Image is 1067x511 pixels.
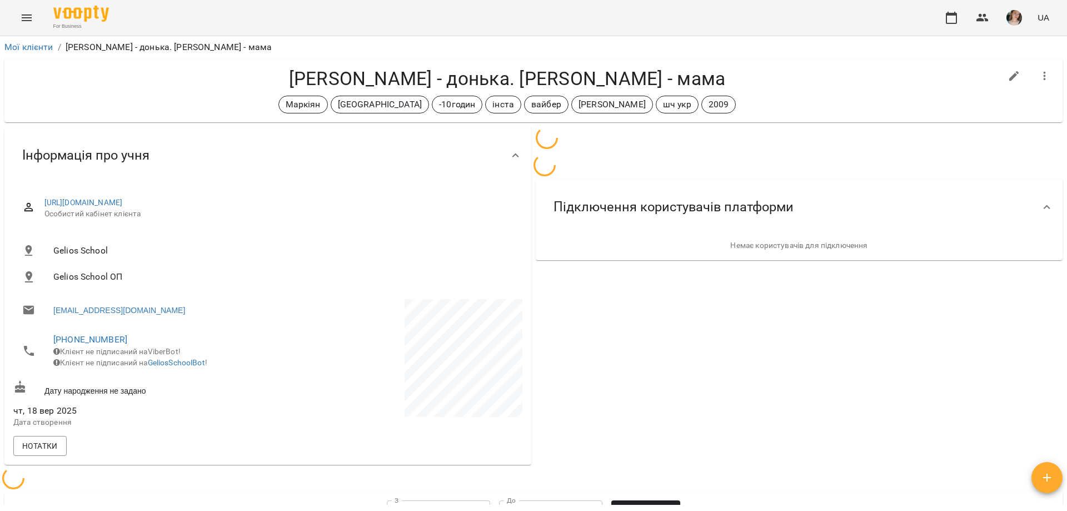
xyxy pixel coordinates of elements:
[545,240,1054,251] p: Немає користувачів для підключення
[44,198,123,207] a: [URL][DOMAIN_NAME]
[13,436,67,456] button: Нотатки
[432,96,482,113] div: -10годин
[439,98,475,111] p: -10годин
[22,439,58,453] span: Нотатки
[13,4,40,31] button: Menu
[4,41,1063,54] nav: breadcrumb
[13,404,266,418] span: чт, 18 вер 2025
[331,96,430,113] div: [GEOGRAPHIC_DATA]
[663,98,691,111] p: шч укр
[148,358,205,367] a: GeliosSchoolBot
[4,42,53,52] a: Мої клієнти
[11,378,268,399] div: Дату народження не задано
[53,23,109,30] span: For Business
[701,96,736,113] div: 2009
[53,6,109,22] img: Voopty Logo
[44,209,513,220] span: Особистий кабінет клієнта
[13,67,1001,90] h4: [PERSON_NAME] - донька. [PERSON_NAME] - мама
[338,98,422,111] p: [GEOGRAPHIC_DATA]
[709,98,729,111] p: 2009
[579,98,646,111] p: [PERSON_NAME]
[22,147,149,164] span: Інформація про учня
[53,305,185,316] a: [EMAIL_ADDRESS][DOMAIN_NAME]
[53,347,181,356] span: Клієнт не підписаний на ViberBot!
[53,244,513,257] span: Gelios School
[524,96,569,113] div: вайбер
[571,96,653,113] div: [PERSON_NAME]
[531,98,561,111] p: вайбер
[53,358,207,367] span: Клієнт не підписаний на !
[66,41,272,54] p: [PERSON_NAME] - донька. [PERSON_NAME] - мама
[656,96,699,113] div: шч укр
[485,96,521,113] div: інста
[1033,7,1054,28] button: UA
[554,199,794,216] span: Підключення користувачів платформи
[536,178,1063,236] div: Підключення користувачів платформи
[492,98,514,111] p: інста
[58,41,61,54] li: /
[278,96,328,113] div: Маркіян
[13,417,266,428] p: Дата створення
[53,334,127,345] a: [PHONE_NUMBER]
[53,270,513,284] span: Gelios School ОП
[4,127,531,184] div: Інформація про учня
[1038,12,1049,23] span: UA
[286,98,321,111] p: Маркіян
[1006,10,1022,26] img: 6afb9eb6cc617cb6866001ac461bd93f.JPG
